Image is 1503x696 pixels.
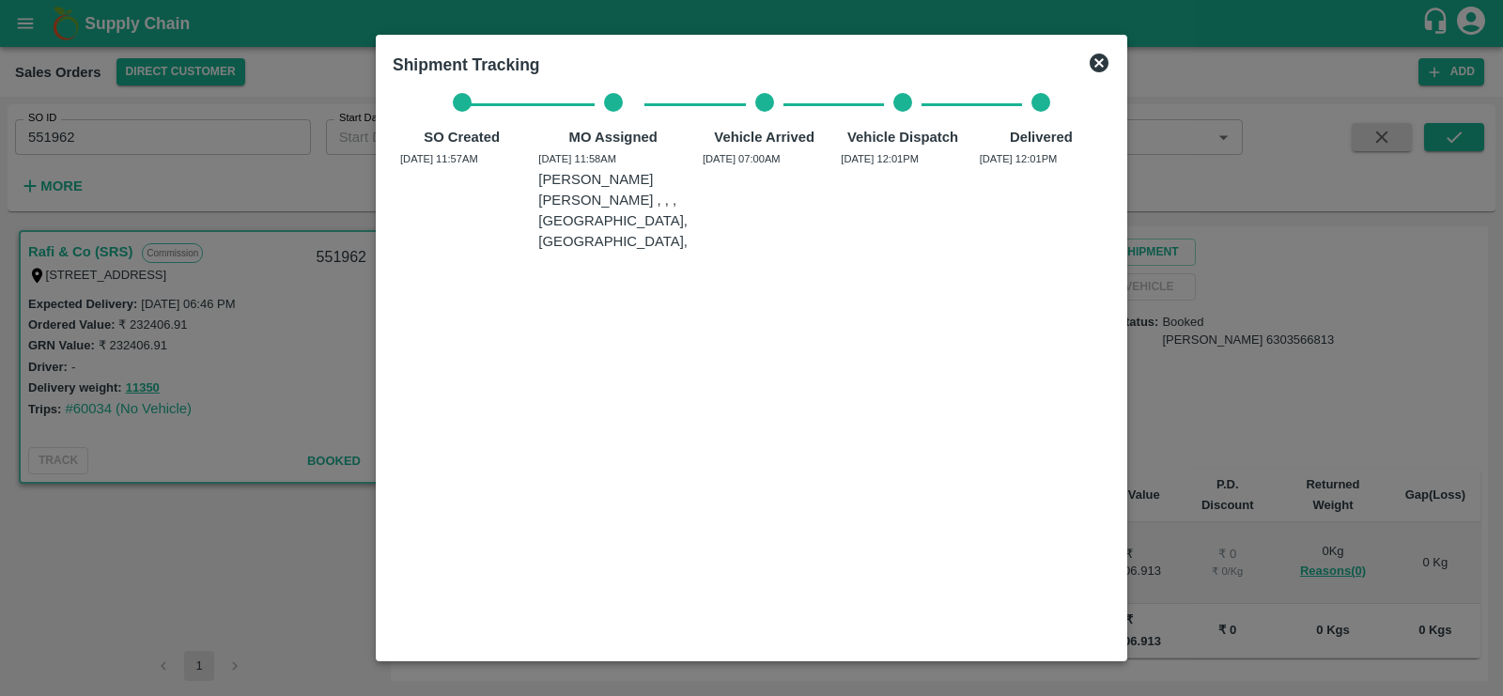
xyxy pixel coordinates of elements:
span: [DATE] 12:01PM [841,153,919,164]
span: [DATE] 07:00AM [703,153,781,164]
span: [DATE] 11:58AM [538,153,616,164]
p: [PERSON_NAME] [PERSON_NAME] , , , [GEOGRAPHIC_DATA], [GEOGRAPHIC_DATA], [538,169,688,253]
span: [DATE] 12:01PM [980,153,1058,164]
b: SO Created [424,130,500,145]
b: Vehicle Dispatch [847,130,958,145]
b: MO Assigned [569,130,658,145]
b: Vehicle Arrived [714,130,814,145]
b: Delivered [1010,130,1073,145]
span: [DATE] 11:57AM [400,153,478,164]
b: Shipment Tracking [393,55,540,74]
